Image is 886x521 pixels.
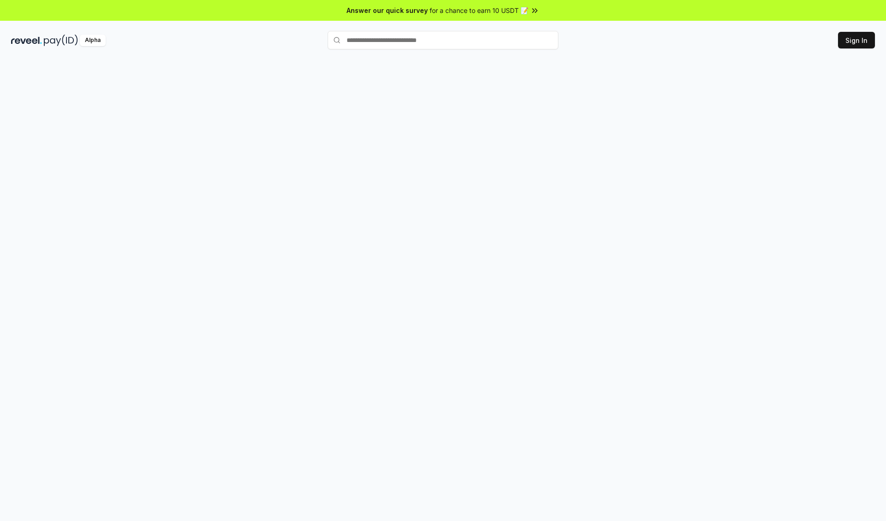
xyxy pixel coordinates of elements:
img: reveel_dark [11,35,42,46]
div: Alpha [80,35,106,46]
img: pay_id [44,35,78,46]
span: for a chance to earn 10 USDT 📝 [430,6,528,15]
button: Sign In [838,32,875,48]
span: Answer our quick survey [347,6,428,15]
